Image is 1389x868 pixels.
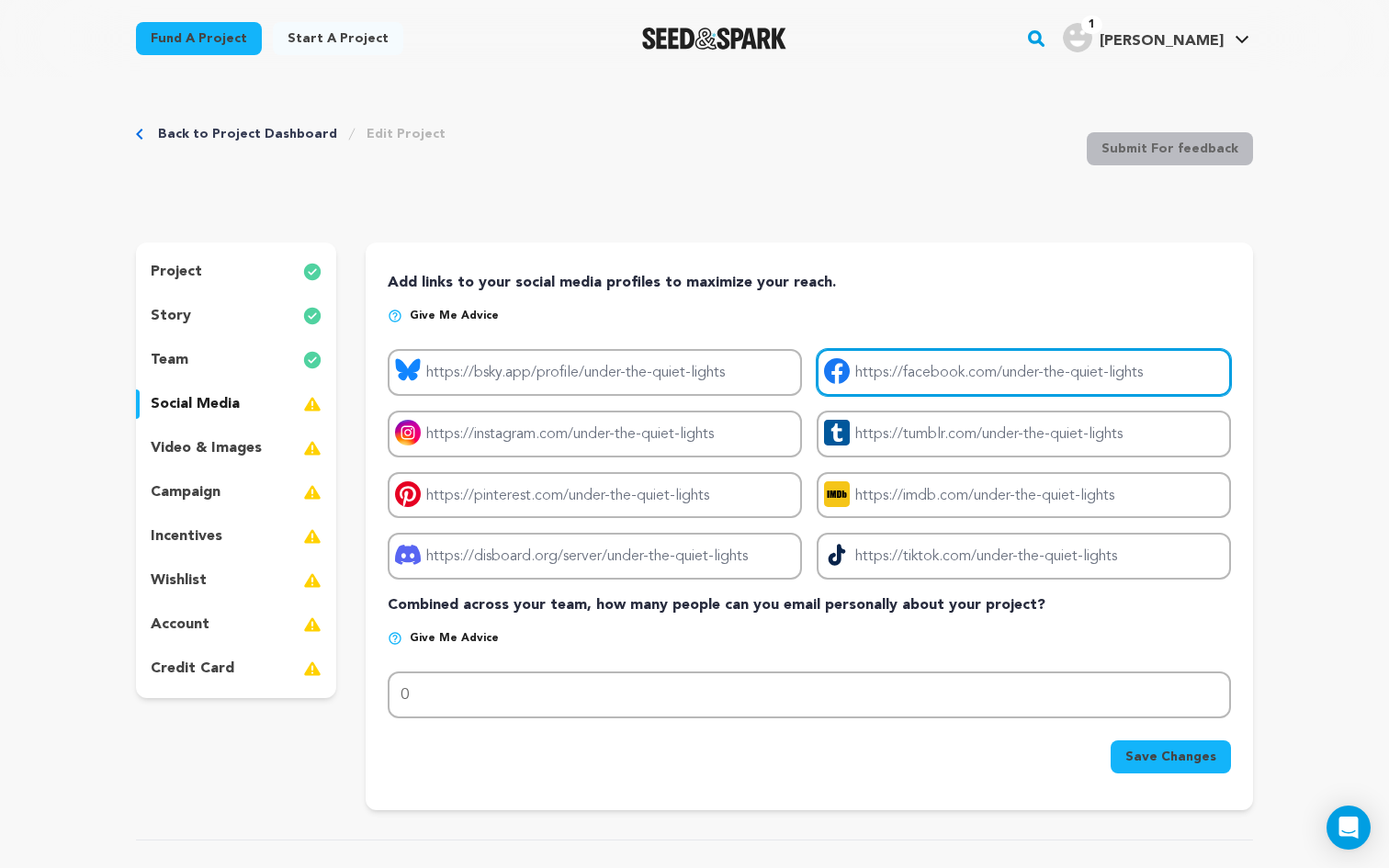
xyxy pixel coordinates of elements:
span: [PERSON_NAME] [1100,34,1224,49]
button: story [136,301,336,331]
a: Start a project [273,22,403,55]
input: https://disboard.org/server/under-the-quiet-lights [388,533,802,580]
input: https://instagram.com/under-the-quiet-lights [388,411,802,457]
p: incentives [151,525,222,547]
a: Back to Project Dashboard [158,125,337,143]
img: warning-full.svg [303,614,322,636]
p: campaign [151,481,220,503]
a: Matthew S.'s Profile [1059,19,1253,52]
button: video & images [136,434,336,463]
button: Save Changes [1111,740,1231,773]
img: Seed&Spark Logo Dark Mode [642,28,786,50]
input: # of email addresses... [388,671,1231,718]
p: Combined across your team, how many people can you email personally about your project? [388,594,1231,616]
p: credit card [151,658,234,680]
button: project [136,257,336,287]
span: Give me advice [410,309,499,323]
p: story [151,305,191,327]
input: https://tiktok.com/under-the-quiet-lights [817,533,1231,580]
img: warning-full.svg [303,393,322,415]
img: help-circle.svg [388,309,402,323]
span: Give me advice [410,631,499,646]
img: warning-full.svg [303,437,322,459]
button: team [136,345,336,375]
p: Add links to your social media profiles to maximize your reach. [388,272,1231,294]
a: Edit Project [367,125,446,143]
p: account [151,614,209,636]
input: https://bsky.app/profile/under-the-quiet-lights [388,349,802,396]
p: video & images [151,437,262,459]
img: check-circle-full.svg [303,305,322,327]
div: Matthew S.'s Profile [1063,23,1224,52]
img: warning-full.svg [303,481,322,503]
div: Open Intercom Messenger [1327,806,1371,850]
button: credit card [136,654,336,683]
img: warning-full.svg [303,658,322,680]
span: 1 [1081,16,1102,34]
button: account [136,610,336,639]
p: team [151,349,188,371]
img: help-circle.svg [388,631,402,646]
button: social media [136,389,336,419]
img: check-circle-full.svg [303,261,322,283]
button: incentives [136,522,336,551]
input: https://facebook.com/under-the-quiet-lights [817,349,1231,396]
a: Fund a project [136,22,262,55]
img: user.png [1063,23,1092,52]
div: Breadcrumb [136,125,446,143]
button: wishlist [136,566,336,595]
input: https://tumblr.com/under-the-quiet-lights [817,411,1231,457]
img: warning-full.svg [303,525,322,547]
p: wishlist [151,569,207,592]
p: social media [151,393,240,415]
button: campaign [136,478,336,507]
span: Matthew S.'s Profile [1059,19,1253,58]
button: Submit For feedback [1087,132,1253,165]
span: Save Changes [1125,748,1216,766]
p: project [151,261,202,283]
a: Seed&Spark Homepage [642,28,786,50]
input: https://pinterest.com/under-the-quiet-lights [388,472,802,519]
img: warning-full.svg [303,569,322,592]
img: check-circle-full.svg [303,349,322,371]
input: https://imdb.com/under-the-quiet-lights [817,472,1231,519]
